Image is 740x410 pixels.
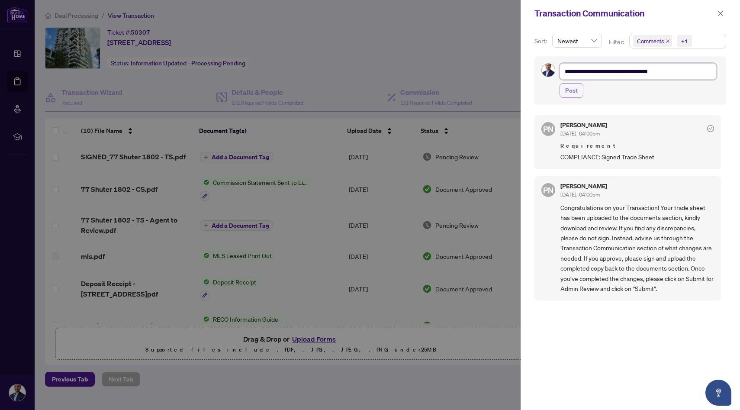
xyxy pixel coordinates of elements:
h5: [PERSON_NAME] [560,183,607,189]
img: Profile Icon [542,64,555,77]
span: Comments [633,35,672,47]
button: Post [560,83,583,98]
span: check-circle [707,125,714,132]
span: [DATE], 04:00pm [560,191,600,198]
h5: [PERSON_NAME] [560,122,607,128]
span: Newest [557,34,597,47]
span: Congratulations on your Transaction! Your trade sheet has been uploaded to the documents section,... [560,203,714,294]
span: PN [543,123,553,135]
div: +1 [681,37,688,45]
span: [DATE], 04:00pm [560,130,600,137]
span: Post [565,84,578,97]
p: Sort: [534,36,549,46]
p: Filter: [609,37,625,47]
span: COMPLIANCE: Signed Trade Sheet [560,152,714,162]
span: Comments [637,37,664,45]
span: close [717,10,724,16]
button: Open asap [705,380,731,406]
span: PN [543,184,553,196]
span: Requirement [560,142,714,150]
div: Transaction Communication [534,7,715,20]
span: close [666,39,670,43]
